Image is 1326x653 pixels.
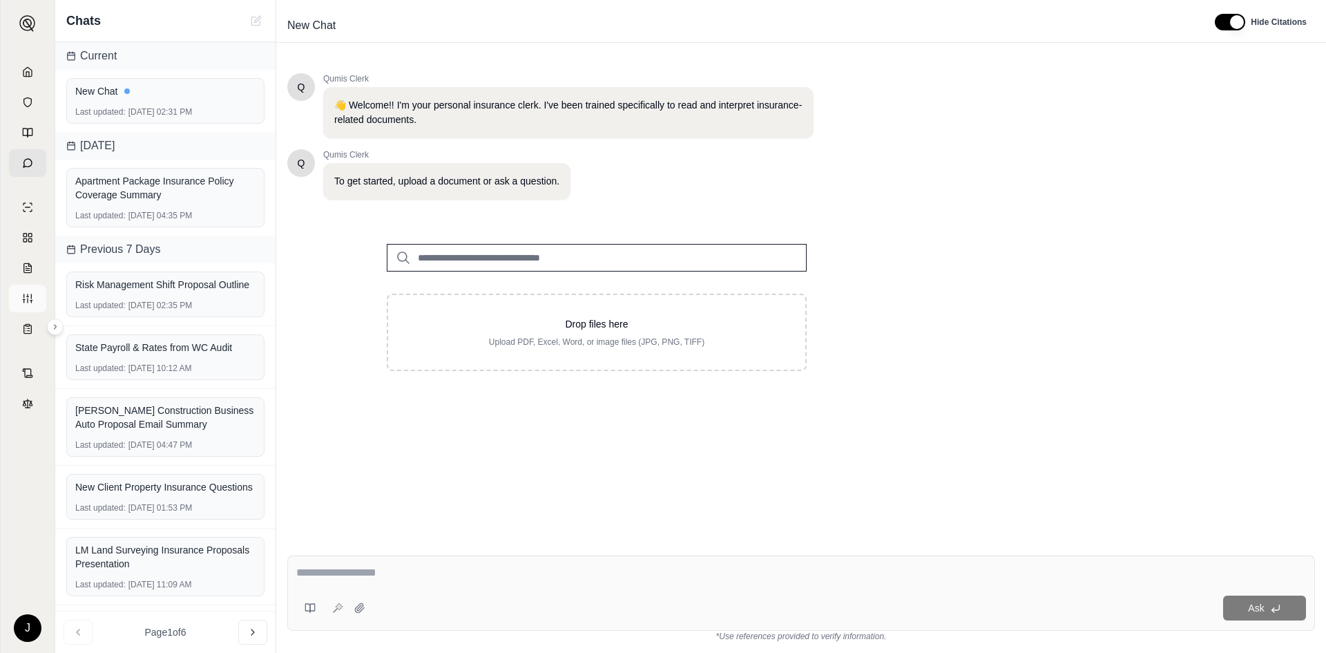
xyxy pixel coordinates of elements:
a: Contract Analysis [9,359,46,387]
div: [DATE] 02:35 PM [75,300,256,311]
span: Last updated: [75,106,126,117]
a: Prompt Library [9,119,46,146]
button: Expand sidebar [47,319,64,335]
span: Hello [298,80,305,94]
span: Last updated: [75,502,126,513]
p: 👋 Welcome!! I'm your personal insurance clerk. I've been trained specifically to read and interpr... [334,98,803,127]
span: Last updated: [75,363,126,374]
img: Expand sidebar [19,15,36,32]
div: New Client Property Insurance Questions [75,480,256,494]
div: Previous 7 Days [55,236,276,263]
a: Chat [9,149,46,177]
a: Legal Search Engine [9,390,46,417]
a: Home [9,58,46,86]
span: Hello [298,156,305,170]
div: [DATE] 04:35 PM [75,210,256,221]
a: Claim Coverage [9,254,46,282]
div: Apartment Package Insurance Policy Coverage Summary [75,174,256,202]
p: Upload PDF, Excel, Word, or image files (JPG, PNG, TIFF) [410,337,783,348]
div: LM Land Surveying Insurance Proposals Presentation [75,543,256,571]
a: Single Policy [9,193,46,221]
span: Last updated: [75,300,126,311]
span: New Chat [282,15,341,37]
a: Documents Vault [9,88,46,116]
a: Policy Comparisons [9,224,46,252]
p: Drop files here [410,317,783,331]
div: [DATE] [55,132,276,160]
div: *Use references provided to verify information. [287,631,1315,642]
span: Qumis Clerk [323,149,570,160]
a: Coverage Table [9,315,46,343]
div: Edit Title [282,15,1198,37]
span: Chats [66,11,101,30]
div: State Payroll & Rates from WC Audit [75,341,256,354]
span: Qumis Clerk [323,73,814,84]
span: Last updated: [75,579,126,590]
span: Hide Citations [1251,17,1307,28]
div: Risk Management Shift Proposal Outline [75,278,256,292]
button: Ask [1223,596,1306,621]
div: Current [55,42,276,70]
span: Last updated: [75,210,126,221]
p: To get started, upload a document or ask a question. [334,174,559,189]
div: [DATE] 10:12 AM [75,363,256,374]
div: New Chat [75,84,256,98]
div: [DATE] 02:31 PM [75,106,256,117]
div: J [14,614,41,642]
button: Expand sidebar [14,10,41,37]
span: Ask [1248,603,1264,614]
a: Custom Report [9,285,46,312]
div: [PERSON_NAME] Construction Business Auto Proposal Email Summary [75,404,256,431]
span: Page 1 of 6 [145,625,186,639]
div: [DATE] 01:53 PM [75,502,256,513]
div: [DATE] 04:47 PM [75,439,256,451]
div: [DATE] 11:09 AM [75,579,256,590]
button: New Chat [248,12,265,29]
span: Last updated: [75,439,126,451]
